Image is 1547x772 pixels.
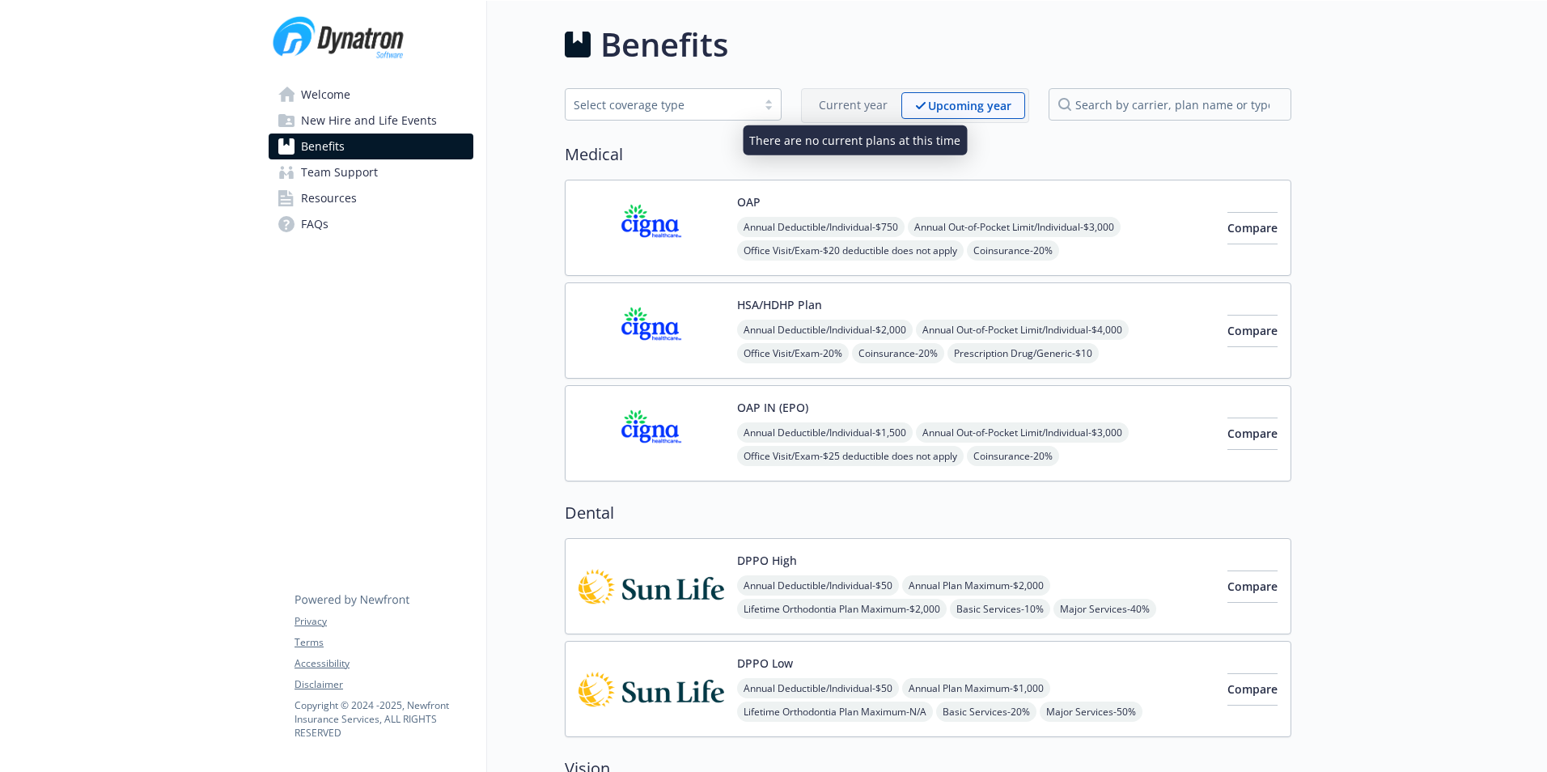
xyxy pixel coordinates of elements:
[600,20,728,69] h1: Benefits
[1227,571,1278,603] button: Compare
[269,134,473,159] a: Benefits
[1040,702,1142,722] span: Major Services - 50%
[852,343,944,363] span: Coinsurance - 20%
[1227,673,1278,706] button: Compare
[579,296,724,365] img: CIGNA carrier logo
[1227,220,1278,235] span: Compare
[916,320,1129,340] span: Annual Out-of-Pocket Limit/Individual - $4,000
[1049,88,1291,121] input: search by carrier, plan name or type
[579,399,724,468] img: CIGNA carrier logo
[737,399,808,416] button: OAP IN (EPO)
[737,296,822,313] button: HSA/HDHP Plan
[737,193,761,210] button: OAP
[579,655,724,723] img: Sun Life Financial carrier logo
[301,108,437,134] span: New Hire and Life Events
[269,159,473,185] a: Team Support
[908,217,1121,237] span: Annual Out-of-Pocket Limit/Individual - $3,000
[737,343,849,363] span: Office Visit/Exam - 20%
[1227,212,1278,244] button: Compare
[805,92,901,119] span: Current year
[928,97,1011,114] p: Upcoming year
[269,108,473,134] a: New Hire and Life Events
[269,185,473,211] a: Resources
[737,575,899,596] span: Annual Deductible/Individual - $50
[1227,315,1278,347] button: Compare
[737,552,797,569] button: DPPO High
[737,320,913,340] span: Annual Deductible/Individual - $2,000
[301,185,357,211] span: Resources
[737,678,899,698] span: Annual Deductible/Individual - $50
[916,422,1129,443] span: Annual Out-of-Pocket Limit/Individual - $3,000
[295,698,473,740] p: Copyright © 2024 - 2025 , Newfront Insurance Services, ALL RIGHTS RESERVED
[902,678,1050,698] span: Annual Plan Maximum - $1,000
[737,655,793,672] button: DPPO Low
[936,702,1036,722] span: Basic Services - 20%
[737,217,905,237] span: Annual Deductible/Individual - $750
[301,159,378,185] span: Team Support
[737,702,933,722] span: Lifetime Orthodontia Plan Maximum - N/A
[1227,681,1278,697] span: Compare
[1227,418,1278,450] button: Compare
[1227,579,1278,594] span: Compare
[295,614,473,629] a: Privacy
[737,599,947,619] span: Lifetime Orthodontia Plan Maximum - $2,000
[269,82,473,108] a: Welcome
[565,142,1291,167] h2: Medical
[819,96,888,113] p: Current year
[579,552,724,621] img: Sun Life Financial carrier logo
[295,677,473,692] a: Disclaimer
[737,422,913,443] span: Annual Deductible/Individual - $1,500
[269,211,473,237] a: FAQs
[301,82,350,108] span: Welcome
[295,635,473,650] a: Terms
[967,240,1059,261] span: Coinsurance - 20%
[902,575,1050,596] span: Annual Plan Maximum - $2,000
[947,343,1099,363] span: Prescription Drug/Generic - $10
[967,446,1059,466] span: Coinsurance - 20%
[301,134,345,159] span: Benefits
[579,193,724,262] img: CIGNA carrier logo
[1227,426,1278,441] span: Compare
[301,211,328,237] span: FAQs
[574,96,748,113] div: Select coverage type
[295,656,473,671] a: Accessibility
[737,240,964,261] span: Office Visit/Exam - $20 deductible does not apply
[1053,599,1156,619] span: Major Services - 40%
[565,501,1291,525] h2: Dental
[737,446,964,466] span: Office Visit/Exam - $25 deductible does not apply
[950,599,1050,619] span: Basic Services - 10%
[1227,323,1278,338] span: Compare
